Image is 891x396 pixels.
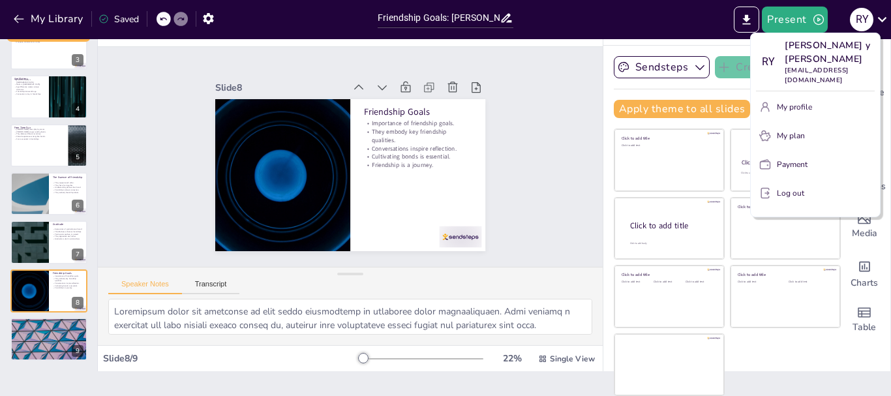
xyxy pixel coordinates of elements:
[785,66,875,85] p: [EMAIL_ADDRESS][DOMAIN_NAME]
[756,97,875,117] button: My profile
[756,125,875,146] button: My plan
[777,130,805,142] p: My plan
[777,187,804,199] p: Log out
[756,154,875,175] button: Payment
[777,159,808,170] p: Payment
[777,101,812,113] p: My profile
[756,50,779,74] div: R y
[785,38,875,66] p: [PERSON_NAME] y [PERSON_NAME]
[756,183,875,204] button: Log out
